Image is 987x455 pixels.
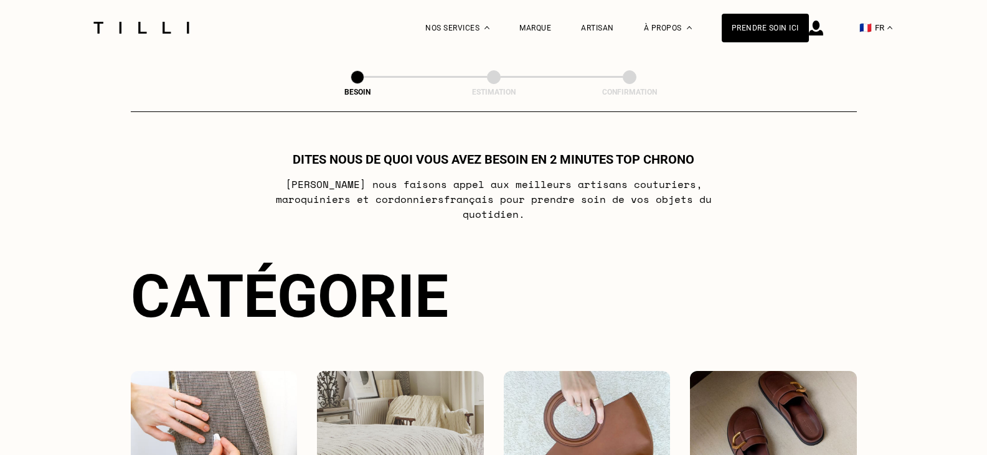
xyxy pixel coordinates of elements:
[581,24,614,32] a: Artisan
[432,88,556,96] div: Estimation
[809,21,823,35] img: icône connexion
[859,22,872,34] span: 🇫🇷
[293,152,694,167] h1: Dites nous de quoi vous avez besoin en 2 minutes top chrono
[484,26,489,29] img: Menu déroulant
[519,24,551,32] a: Marque
[687,26,692,29] img: Menu déroulant à propos
[567,88,692,96] div: Confirmation
[131,261,857,331] div: Catégorie
[722,14,809,42] a: Prendre soin ici
[295,88,420,96] div: Besoin
[247,177,740,222] p: [PERSON_NAME] nous faisons appel aux meilleurs artisans couturiers , maroquiniers et cordonniers ...
[89,22,194,34] img: Logo du service de couturière Tilli
[887,26,892,29] img: menu déroulant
